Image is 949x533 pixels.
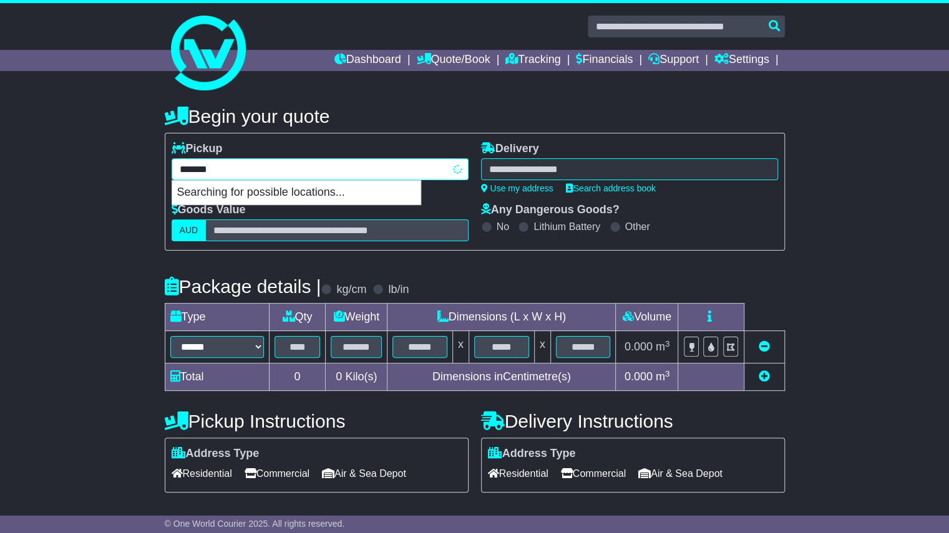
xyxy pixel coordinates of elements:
[616,304,678,331] td: Volume
[336,370,342,383] span: 0
[322,464,406,483] span: Air & Sea Depot
[452,331,469,363] td: x
[416,50,490,71] a: Quote/Book
[165,411,469,431] h4: Pickup Instructions
[269,304,326,331] td: Qty
[245,464,309,483] span: Commercial
[269,363,326,391] td: 0
[714,50,769,71] a: Settings
[497,221,509,233] label: No
[638,464,723,483] span: Air & Sea Depot
[665,369,670,378] sup: 3
[387,304,616,331] td: Dimensions (L x W x H)
[488,447,576,461] label: Address Type
[165,106,785,127] h4: Begin your quote
[656,340,670,353] span: m
[334,50,401,71] a: Dashboard
[172,203,246,217] label: Goods Value
[481,142,539,156] label: Delivery
[172,447,260,461] label: Address Type
[172,181,421,204] p: Searching for possible locations...
[625,340,653,353] span: 0.000
[172,464,232,483] span: Residential
[625,221,650,233] label: Other
[665,339,670,348] sup: 3
[326,304,387,331] td: Weight
[481,411,785,431] h4: Delivery Instructions
[165,276,321,297] h4: Package details |
[534,331,550,363] td: x
[566,183,656,193] a: Search address book
[648,50,699,71] a: Support
[172,158,469,180] typeahead: Please provide city
[481,183,553,193] a: Use my address
[759,340,770,353] a: Remove this item
[561,464,626,483] span: Commercial
[172,219,207,241] label: AUD
[625,370,653,383] span: 0.000
[165,519,345,529] span: © One World Courier 2025. All rights reserved.
[165,363,269,391] td: Total
[326,363,387,391] td: Kilo(s)
[388,283,409,297] label: lb/in
[576,50,633,71] a: Financials
[336,283,366,297] label: kg/cm
[533,221,600,233] label: Lithium Battery
[488,464,548,483] span: Residential
[505,50,560,71] a: Tracking
[387,363,616,391] td: Dimensions in Centimetre(s)
[759,370,770,383] a: Add new item
[481,203,620,217] label: Any Dangerous Goods?
[165,304,269,331] td: Type
[172,142,223,156] label: Pickup
[656,370,670,383] span: m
